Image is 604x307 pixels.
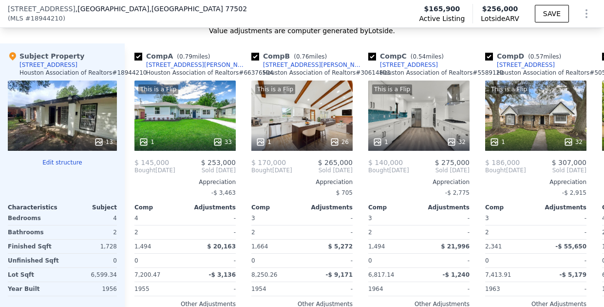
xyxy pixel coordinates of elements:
div: 1 [490,137,505,147]
div: 26 [330,137,349,147]
span: 8,250.26 [251,271,277,278]
span: $ 145,000 [134,159,169,166]
div: [DATE] [485,166,526,174]
span: $ 705 [336,189,353,196]
span: # 18944210 [25,14,63,23]
div: - [187,282,236,296]
span: 7,200.47 [134,271,160,278]
div: 1956 [64,282,117,296]
div: Comp D [485,51,565,61]
span: Sold [DATE] [526,166,586,174]
div: Comp A [134,51,214,61]
button: SAVE [535,5,569,22]
span: $ 21,996 [441,243,470,250]
div: Comp [368,204,419,211]
a: [STREET_ADDRESS][PERSON_NAME][PERSON_NAME] [251,61,364,69]
span: Active Listing [419,14,465,23]
span: $ 275,000 [435,159,470,166]
span: $ 307,000 [552,159,586,166]
div: - [538,225,586,239]
div: 33 [213,137,232,147]
span: ( miles) [524,53,565,60]
span: $165,900 [424,4,460,14]
div: 2 [134,225,183,239]
span: -$ 2,915 [562,189,586,196]
div: Adjustments [419,204,470,211]
div: Bathrooms [8,225,60,239]
a: [STREET_ADDRESS][PERSON_NAME] [134,61,247,69]
a: [STREET_ADDRESS] [485,61,555,69]
div: This is a Flip [255,84,295,94]
span: $256,000 [482,5,518,13]
div: 6,599.34 [64,268,117,282]
div: - [304,225,353,239]
span: Lotside ARV [481,14,519,23]
div: Year Built [8,282,60,296]
div: [STREET_ADDRESS] [497,61,555,69]
div: - [187,211,236,225]
div: - [538,282,586,296]
span: 6,817.14 [368,271,394,278]
div: - [421,282,470,296]
div: [DATE] [134,166,175,174]
span: 1,664 [251,243,268,250]
span: , [GEOGRAPHIC_DATA] [75,4,247,14]
div: - [421,254,470,267]
div: 1955 [134,282,183,296]
div: 2 [368,225,417,239]
div: 1,728 [64,240,117,253]
span: -$ 55,650 [555,243,586,250]
span: 2,341 [485,243,502,250]
div: Appreciation [368,178,470,186]
span: [STREET_ADDRESS] [8,4,75,14]
div: 32 [564,137,583,147]
div: 2 [251,225,300,239]
div: Appreciation [251,178,353,186]
div: Appreciation [485,178,586,186]
div: 32 [447,137,466,147]
span: ( miles) [290,53,331,60]
span: Bought [134,166,155,174]
div: 0 [64,254,117,267]
button: Edit structure [8,159,117,166]
div: Comp B [251,51,331,61]
span: 0.54 [413,53,426,60]
div: [STREET_ADDRESS] [19,61,77,69]
div: 1 [139,137,154,147]
div: This is a Flip [489,84,529,94]
div: This is a Flip [372,84,412,94]
span: $ 265,000 [318,159,353,166]
span: 0.76 [296,53,309,60]
div: ( ) [8,14,65,23]
div: Subject [62,204,117,211]
div: 1964 [368,282,417,296]
span: 3 [485,215,489,222]
div: [STREET_ADDRESS][PERSON_NAME] [146,61,247,69]
span: 0.79 [179,53,192,60]
div: - [538,254,586,267]
div: This is a Flip [138,84,178,94]
div: Houston Association of Realtors # 5589120 [380,69,504,77]
span: -$ 3,463 [211,189,236,196]
span: Bought [251,166,272,174]
div: Bedrooms [8,211,60,225]
div: - [187,225,236,239]
div: Lot Sqft [8,268,60,282]
div: 1954 [251,282,300,296]
div: Adjustments [185,204,236,211]
div: Comp C [368,51,448,61]
div: [STREET_ADDRESS][PERSON_NAME][PERSON_NAME] [263,61,364,69]
div: - [538,211,586,225]
div: Houston Association of Realtors # 30614803 [263,69,390,77]
span: Bought [368,166,389,174]
span: 1,494 [134,243,151,250]
span: 0 [368,257,372,264]
div: Characteristics [8,204,62,211]
span: $ 140,000 [368,159,403,166]
span: -$ 9,171 [326,271,353,278]
span: $ 20,163 [207,243,236,250]
span: $ 170,000 [251,159,286,166]
span: Sold [DATE] [409,166,470,174]
div: 1963 [485,282,534,296]
span: $ 253,000 [201,159,236,166]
